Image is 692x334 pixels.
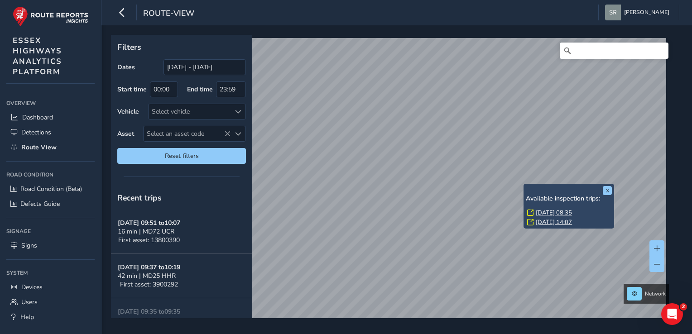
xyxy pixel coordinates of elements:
[117,148,246,164] button: Reset filters
[13,35,62,77] span: ESSEX HIGHWAYS ANALYTICS PLATFORM
[6,238,95,253] a: Signs
[6,125,95,140] a: Detections
[117,85,147,94] label: Start time
[118,316,172,324] span: 1 min | MD25 HHR
[117,129,134,138] label: Asset
[605,5,673,20] button: [PERSON_NAME]
[6,310,95,324] a: Help
[21,143,57,152] span: Route View
[144,126,231,141] span: Select an asset code
[118,227,174,236] span: 16 min | MD72 UCR
[231,126,245,141] div: Select an asset code
[21,241,37,250] span: Signs
[680,303,687,310] span: 2
[536,209,572,217] a: [DATE] 08:35
[6,140,95,155] a: Route View
[6,266,95,280] div: System
[187,85,213,94] label: End time
[536,218,572,226] a: [DATE] 14:07
[120,280,178,289] span: First asset: 3900292
[117,192,162,203] span: Recent trips
[645,290,666,297] span: Network
[20,200,60,208] span: Defects Guide
[118,219,180,227] strong: [DATE] 09:51 to 10:07
[6,110,95,125] a: Dashboard
[6,168,95,181] div: Road Condition
[20,185,82,193] span: Road Condition (Beta)
[21,283,43,291] span: Devices
[603,186,612,195] button: x
[149,104,231,119] div: Select vehicle
[13,6,88,27] img: rr logo
[661,303,683,325] iframe: Intercom live chat
[111,254,252,298] button: [DATE] 09:37 to10:1942 min | MD25 HHRFirst asset: 3900292
[143,8,194,20] span: route-view
[117,107,139,116] label: Vehicle
[6,295,95,310] a: Users
[117,63,135,72] label: Dates
[114,38,666,329] canvas: Map
[111,210,252,254] button: [DATE] 09:51 to10:0716 min | MD72 UCRFirst asset: 13800390
[6,181,95,196] a: Road Condition (Beta)
[118,263,180,272] strong: [DATE] 09:37 to 10:19
[605,5,621,20] img: diamond-layout
[117,41,246,53] p: Filters
[118,307,180,316] strong: [DATE] 09:35 to 09:35
[6,224,95,238] div: Signage
[20,313,34,321] span: Help
[118,272,176,280] span: 42 min | MD25 HHR
[21,298,38,306] span: Users
[118,236,180,244] span: First asset: 13800390
[21,128,51,137] span: Detections
[6,196,95,211] a: Defects Guide
[6,280,95,295] a: Devices
[22,113,53,122] span: Dashboard
[560,43,668,59] input: Search
[124,152,239,160] span: Reset filters
[6,96,95,110] div: Overview
[624,5,669,20] span: [PERSON_NAME]
[526,195,612,203] h6: Available inspection trips:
